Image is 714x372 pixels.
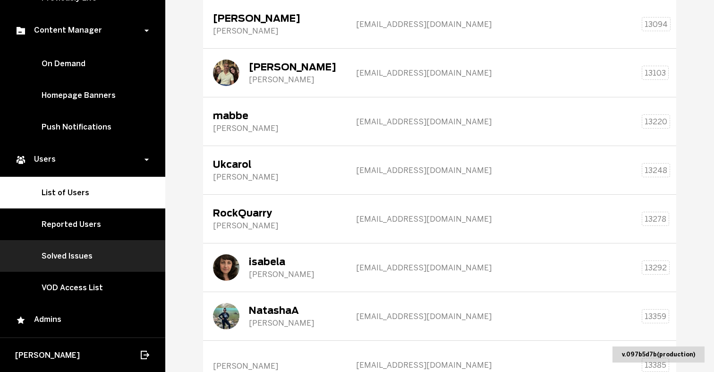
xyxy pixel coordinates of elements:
[356,263,492,272] span: [EMAIL_ADDRESS][DOMAIN_NAME]
[213,362,278,371] div: [PERSON_NAME]
[356,69,492,78] span: [EMAIL_ADDRESS][DOMAIN_NAME]
[213,60,239,86] img: mbaaronson
[645,117,667,126] span: 13220
[356,215,492,224] span: [EMAIL_ADDRESS][DOMAIN_NAME]
[612,346,705,363] div: v. 097b5d7b ( production )
[356,312,492,321] span: [EMAIL_ADDRESS][DOMAIN_NAME]
[645,69,666,78] span: 13103
[15,315,150,326] div: Admins
[645,20,668,29] span: 13094
[15,351,80,360] span: [PERSON_NAME]
[249,270,314,279] div: [PERSON_NAME]
[213,208,278,219] div: RockQuarry
[249,305,314,316] div: NatashaA
[645,361,666,370] span: 13385
[645,215,666,224] span: 13278
[645,312,666,321] span: 13359
[213,159,278,170] div: Ukcarol
[213,110,278,121] div: mabbe
[356,117,492,126] span: [EMAIL_ADDRESS][DOMAIN_NAME]
[213,173,278,182] div: [PERSON_NAME]
[356,361,492,370] span: [EMAIL_ADDRESS][DOMAIN_NAME]
[356,20,492,29] span: [EMAIL_ADDRESS][DOMAIN_NAME]
[249,61,336,73] div: [PERSON_NAME]
[645,263,667,272] span: 13292
[134,345,155,365] button: Log out
[213,254,239,281] img: isabela
[213,124,278,133] div: [PERSON_NAME]
[213,26,300,35] div: [PERSON_NAME]
[645,166,667,175] span: 13248
[213,303,239,329] img: NatashaA
[15,154,145,165] div: Users
[356,166,492,175] span: [EMAIL_ADDRESS][DOMAIN_NAME]
[213,13,300,24] div: [PERSON_NAME]
[249,75,336,84] div: [PERSON_NAME]
[213,221,278,230] div: [PERSON_NAME]
[249,319,314,328] div: [PERSON_NAME]
[249,256,314,268] div: isabela
[15,25,145,36] div: Content Manager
